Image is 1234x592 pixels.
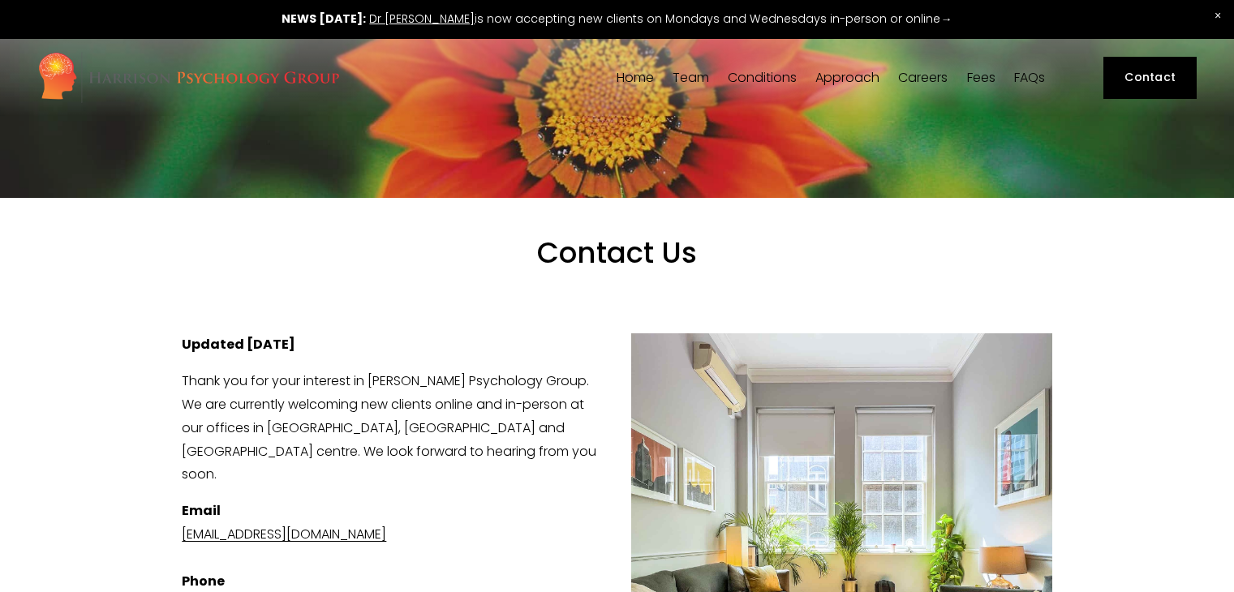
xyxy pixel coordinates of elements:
a: Home [617,70,654,85]
img: Harrison Psychology Group [37,51,340,104]
span: Approach [815,71,879,84]
strong: Email [182,501,221,520]
a: FAQs [1014,70,1045,85]
a: folder dropdown [815,70,879,85]
strong: Updated [DATE] [182,335,295,354]
strong: Phone [182,572,225,590]
span: Team [673,71,709,84]
a: Fees [967,70,995,85]
a: folder dropdown [673,70,709,85]
a: Dr [PERSON_NAME] [369,11,475,27]
a: Careers [898,70,948,85]
a: folder dropdown [728,70,797,85]
a: [EMAIL_ADDRESS][DOMAIN_NAME] [182,525,386,543]
span: Conditions [728,71,797,84]
a: Contact [1103,57,1197,99]
p: Thank you for your interest in [PERSON_NAME] Psychology Group. We are currently welcoming new cli... [182,370,1051,487]
h1: Contact Us [258,235,976,307]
